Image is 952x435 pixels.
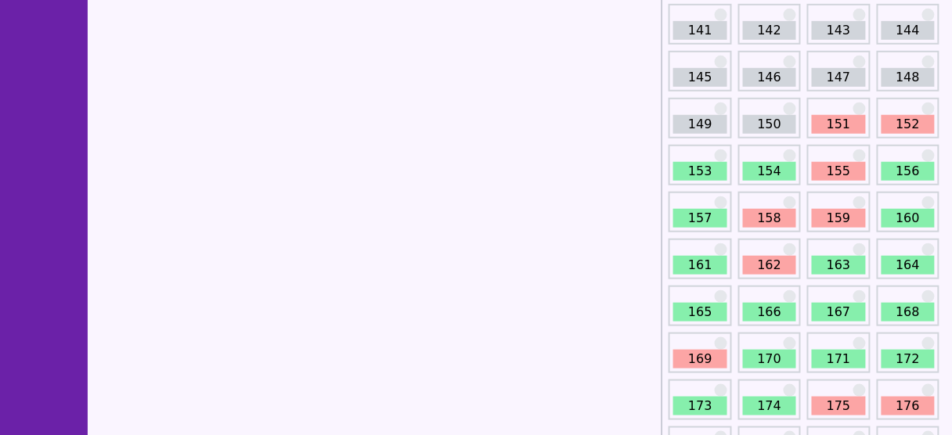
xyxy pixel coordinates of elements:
a: 141 [673,21,727,40]
a: 158 [743,209,796,228]
a: 175 [812,397,865,415]
a: 160 [882,209,935,228]
a: 151 [812,115,865,134]
a: 172 [882,350,935,368]
a: 163 [812,256,865,275]
a: 171 [812,350,865,368]
a: 169 [673,350,727,368]
a: 170 [743,350,796,368]
a: 152 [882,115,935,134]
a: 155 [812,162,865,181]
a: 154 [743,162,796,181]
a: 159 [812,209,865,228]
a: 173 [673,397,727,415]
a: 164 [882,256,935,275]
a: 142 [743,21,796,40]
a: 157 [673,209,727,228]
a: 147 [812,68,865,87]
a: 167 [812,303,865,322]
a: 161 [673,256,727,275]
a: 153 [673,162,727,181]
a: 165 [673,303,727,322]
a: 146 [743,68,796,87]
a: 149 [673,115,727,134]
a: 143 [812,21,865,40]
a: 148 [882,68,935,87]
a: 156 [882,162,935,181]
a: 168 [882,303,935,322]
a: 174 [743,397,796,415]
a: 144 [882,21,935,40]
a: 150 [743,115,796,134]
a: 145 [673,68,727,87]
a: 166 [743,303,796,322]
a: 176 [882,397,935,415]
a: 162 [743,256,796,275]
